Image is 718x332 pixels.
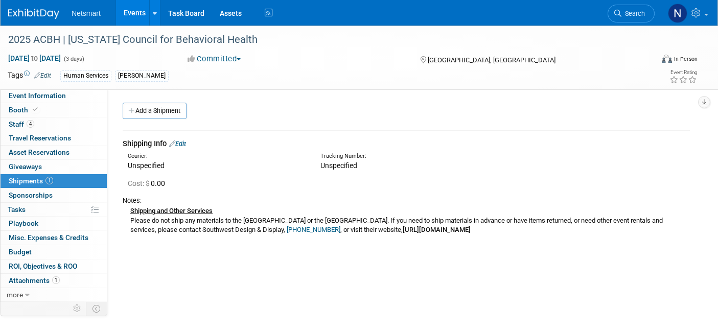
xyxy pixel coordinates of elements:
[63,56,84,62] span: (3 days)
[287,226,340,233] a: [PHONE_NUMBER]
[9,177,53,185] span: Shipments
[60,70,111,81] div: Human Services
[128,152,305,160] div: Courier:
[1,288,107,302] a: more
[1,89,107,103] a: Event Information
[52,276,60,284] span: 1
[428,56,555,64] span: [GEOGRAPHIC_DATA], [GEOGRAPHIC_DATA]
[595,53,698,68] div: Event Format
[115,70,169,81] div: [PERSON_NAME]
[128,179,151,187] span: Cost: $
[1,146,107,159] a: Asset Reservations
[1,274,107,288] a: Attachments1
[9,233,88,242] span: Misc. Expenses & Credits
[669,70,697,75] div: Event Rating
[34,72,51,79] a: Edit
[9,134,71,142] span: Travel Reservations
[184,54,245,64] button: Committed
[68,302,86,315] td: Personalize Event Tab Strip
[1,117,107,131] a: Staff4
[9,106,40,114] span: Booth
[1,245,107,259] a: Budget
[9,91,66,100] span: Event Information
[5,31,639,49] div: 2025 ACBH | [US_STATE] Council for Behavioral Health
[7,291,23,299] span: more
[45,177,53,184] span: 1
[9,148,70,156] span: Asset Reservations
[130,207,213,215] u: Shipping and Other Services
[8,70,51,82] td: Tags
[403,226,471,233] b: [URL][DOMAIN_NAME]
[8,54,61,63] span: [DATE] [DATE]
[674,55,698,63] div: In-Person
[123,196,690,205] div: Notes:
[9,276,60,284] span: Attachments
[9,162,42,171] span: Giveaways
[9,262,77,270] span: ROI, Objectives & ROO
[9,191,53,199] span: Sponsorships
[123,103,187,119] a: Add a Shipment
[27,120,34,128] span: 4
[169,140,186,148] a: Edit
[1,131,107,145] a: Travel Reservations
[1,160,107,174] a: Giveaways
[8,9,59,19] img: ExhibitDay
[86,302,107,315] td: Toggle Event Tabs
[8,205,26,214] span: Tasks
[320,161,357,170] span: Unspecified
[123,205,690,235] div: Please do not ship any materials to the [GEOGRAPHIC_DATA] or the [GEOGRAPHIC_DATA]. If you need t...
[1,231,107,245] a: Misc. Expenses & Credits
[72,9,101,17] span: Netsmart
[621,10,645,17] span: Search
[1,203,107,217] a: Tasks
[128,179,169,187] span: 0.00
[1,103,107,117] a: Booth
[608,5,655,22] a: Search
[9,120,34,128] span: Staff
[1,217,107,230] a: Playbook
[9,219,38,227] span: Playbook
[30,54,39,62] span: to
[1,259,107,273] a: ROI, Objectives & ROO
[9,248,32,256] span: Budget
[128,160,305,171] div: Unspecified
[668,4,687,23] img: Nina Finn
[1,188,107,202] a: Sponsorships
[33,107,38,112] i: Booth reservation complete
[123,138,690,149] div: Shipping Info
[662,55,672,63] img: Format-Inperson.png
[1,174,107,188] a: Shipments1
[320,152,546,160] div: Tracking Number:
